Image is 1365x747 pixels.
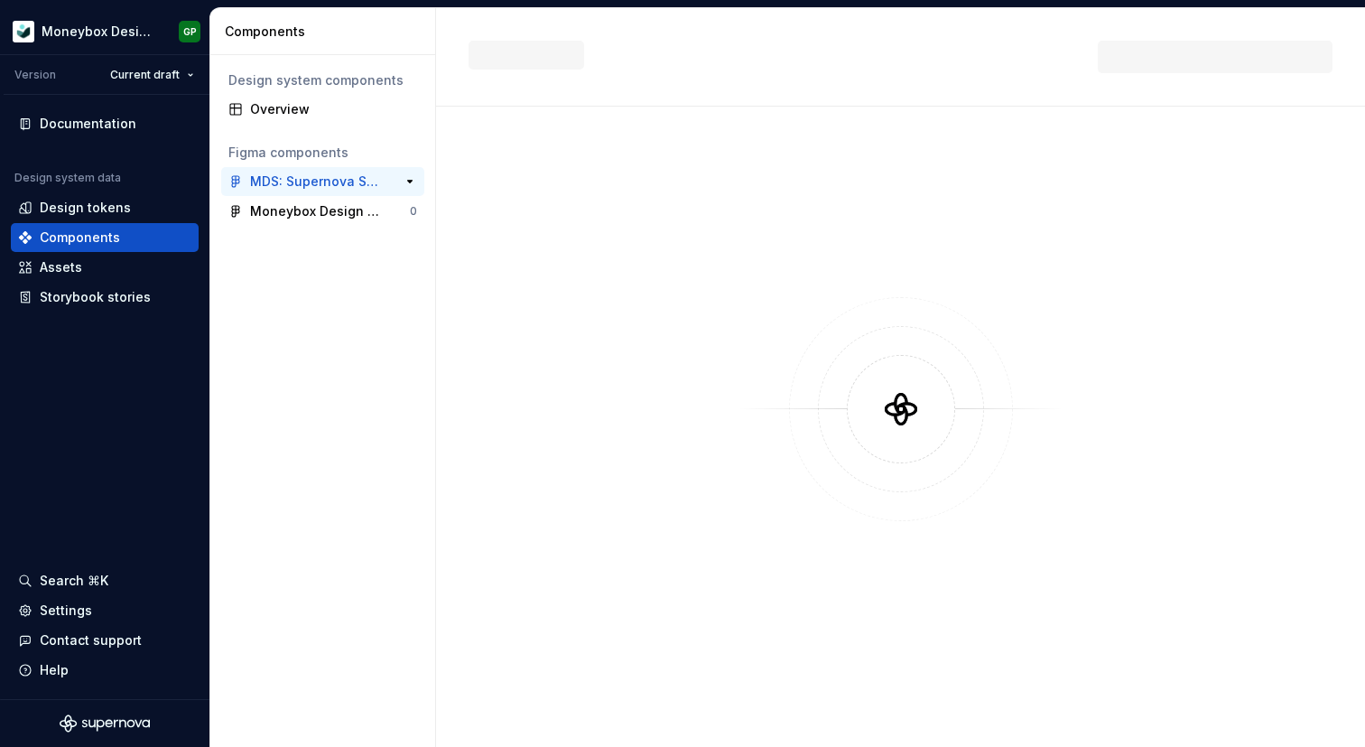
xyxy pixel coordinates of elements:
div: Design system data [14,171,121,185]
svg: Supernova Logo [60,714,150,733]
div: Components [40,229,120,247]
a: Moneybox Design System0 [221,197,424,226]
button: Moneybox Design SystemGP [4,12,206,51]
div: 0 [410,204,417,219]
div: Search ⌘K [40,572,108,590]
div: Design system components [228,71,417,89]
div: Documentation [40,115,136,133]
a: Documentation [11,109,199,138]
div: Moneybox Design System [42,23,157,41]
a: Overview [221,95,424,124]
div: Moneybox Design System [250,202,385,220]
div: Design tokens [40,199,131,217]
div: Assets [40,258,82,276]
a: Design tokens [11,193,199,222]
a: Storybook stories [11,283,199,312]
img: 9de6ca4a-8ec4-4eed-b9a2-3d312393a40a.png [13,21,34,42]
div: Storybook stories [40,288,151,306]
div: Version [14,68,56,82]
div: Overview [250,100,417,118]
button: Contact support [11,626,199,655]
a: Settings [11,596,199,625]
div: Figma components [228,144,417,162]
button: Search ⌘K [11,566,199,595]
div: Help [40,661,69,679]
div: Contact support [40,631,142,649]
div: Settings [40,602,92,620]
div: GP [183,24,197,39]
a: MDS: Supernova Sync [221,167,424,196]
a: Components [11,223,199,252]
div: Components [225,23,428,41]
button: Help [11,656,199,685]
button: Current draft [102,62,202,88]
span: Current draft [110,68,180,82]
a: Assets [11,253,199,282]
div: MDS: Supernova Sync [250,173,385,191]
